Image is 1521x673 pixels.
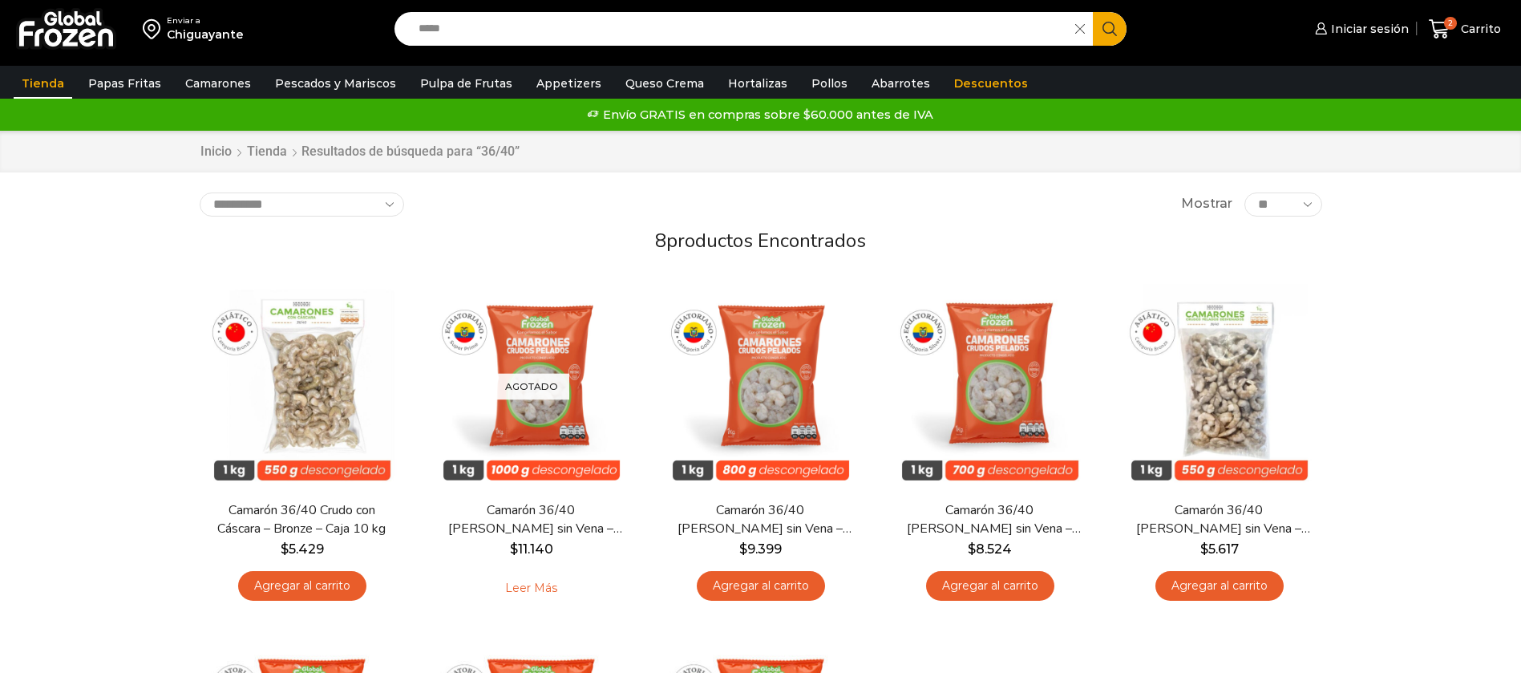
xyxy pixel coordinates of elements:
[238,571,366,601] a: Agregar al carrito: “Camarón 36/40 Crudo con Cáscara - Bronze - Caja 10 kg”
[1200,541,1239,557] bdi: 5.617
[946,68,1036,99] a: Descuentos
[494,374,569,400] p: Agotado
[267,68,404,99] a: Pescados y Mariscos
[1181,195,1232,213] span: Mostrar
[200,143,520,161] nav: Breadcrumb
[1155,571,1284,601] a: Agregar al carrito: “Camarón 36/40 Crudo Pelado sin Vena - Bronze - Caja 10 kg”
[968,541,976,557] span: $
[720,68,795,99] a: Hortalizas
[281,541,324,557] bdi: 5.429
[167,26,244,43] div: Chiguayante
[1327,21,1409,37] span: Iniciar sesión
[864,68,938,99] a: Abarrotes
[1200,541,1208,557] span: $
[167,15,244,26] div: Enviar a
[655,228,666,253] span: 8
[1127,501,1311,538] a: Camarón 36/40 [PERSON_NAME] sin Vena – Bronze – Caja 10 kg
[143,15,167,43] img: address-field-icon.svg
[14,68,72,99] a: Tienda
[480,571,582,605] a: Leé más sobre “Camarón 36/40 Crudo Pelado sin Vena - Super Prime - Caja 10 kg”
[1093,12,1127,46] button: Search button
[200,193,404,217] select: Pedido de la tienda
[510,541,518,557] span: $
[668,501,852,538] a: Camarón 36/40 [PERSON_NAME] sin Vena – Gold – Caja 10 kg
[281,541,289,557] span: $
[246,143,288,161] a: Tienda
[1444,17,1457,30] span: 2
[968,541,1012,557] bdi: 8.524
[1311,13,1409,45] a: Iniciar sesión
[666,228,866,253] span: productos encontrados
[209,501,394,538] a: Camarón 36/40 Crudo con Cáscara – Bronze – Caja 10 kg
[897,501,1082,538] a: Camarón 36/40 [PERSON_NAME] sin Vena – Silver – Caja 10 kg
[739,541,782,557] bdi: 9.399
[1425,10,1505,48] a: 2 Carrito
[739,541,747,557] span: $
[528,68,609,99] a: Appetizers
[1457,21,1501,37] span: Carrito
[439,501,623,538] a: Camarón 36/40 [PERSON_NAME] sin Vena – Super Prime – Caja 10 kg
[926,571,1054,601] a: Agregar al carrito: “Camarón 36/40 Crudo Pelado sin Vena - Silver - Caja 10 kg”
[177,68,259,99] a: Camarones
[510,541,553,557] bdi: 11.140
[617,68,712,99] a: Queso Crema
[803,68,856,99] a: Pollos
[200,143,233,161] a: Inicio
[697,571,825,601] a: Agregar al carrito: “Camarón 36/40 Crudo Pelado sin Vena - Gold - Caja 10 kg”
[412,68,520,99] a: Pulpa de Frutas
[80,68,169,99] a: Papas Fritas
[301,144,520,159] h1: Resultados de búsqueda para “36/40”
